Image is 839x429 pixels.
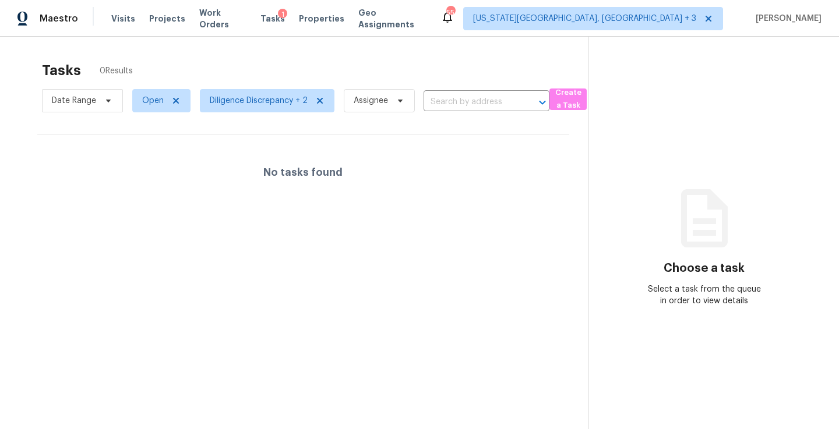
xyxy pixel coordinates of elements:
div: 1 [278,9,287,20]
span: Date Range [52,95,96,107]
span: 0 Results [100,65,133,77]
span: Create a Task [555,86,581,113]
span: Assignee [354,95,388,107]
span: Work Orders [199,7,247,30]
span: [PERSON_NAME] [751,13,822,24]
div: Select a task from the queue in order to view details [646,283,762,307]
span: Open [142,95,164,107]
span: Diligence Discrepancy + 2 [210,95,308,107]
button: Create a Task [549,88,587,110]
span: Properties [299,13,344,24]
span: Tasks [260,15,285,23]
span: [US_STATE][GEOGRAPHIC_DATA], [GEOGRAPHIC_DATA] + 3 [473,13,696,24]
button: Open [534,94,551,111]
h4: No tasks found [263,166,343,178]
span: Maestro [40,13,78,24]
span: Visits [111,13,135,24]
span: Geo Assignments [358,7,426,30]
span: Projects [149,13,185,24]
input: Search by address [424,93,517,111]
div: 55 [446,7,454,19]
h3: Choose a task [664,263,745,274]
h2: Tasks [42,65,81,76]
